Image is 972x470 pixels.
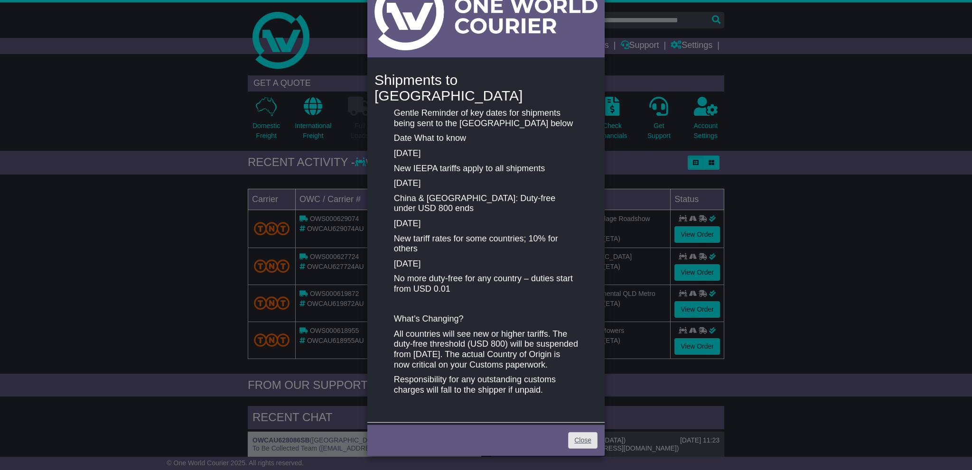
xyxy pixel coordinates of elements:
p: [DATE] [394,259,578,269]
p: Responsibility for any outstanding customs charges will fall to the shipper if unpaid. [394,375,578,395]
p: All countries will see new or higher tariffs. The duty-free threshold (USD 800) will be suspended... [394,329,578,370]
p: Date What to know [394,133,578,144]
a: Close [568,432,598,449]
p: What’s Changing? [394,314,578,324]
h4: Shipments to [GEOGRAPHIC_DATA] [374,72,598,103]
p: Gentle Reminder of key dates for shipments being sent to the [GEOGRAPHIC_DATA] below [394,108,578,129]
p: China & [GEOGRAPHIC_DATA]: Duty-free under USD 800 ends [394,194,578,214]
p: New tariff rates for some countries; 10% for others [394,234,578,254]
p: [DATE] [394,178,578,189]
p: [DATE] [394,148,578,159]
p: No more duty-free for any country – duties start from USD 0.01 [394,274,578,294]
p: [DATE] [394,219,578,229]
p: New IEEPA tariffs apply to all shipments [394,164,578,174]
